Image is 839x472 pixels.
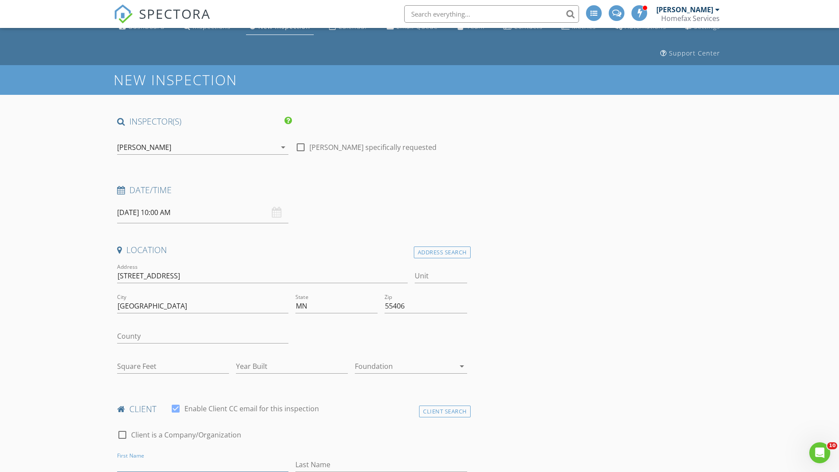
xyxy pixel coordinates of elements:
h1: New Inspection [114,72,307,87]
i: arrow_drop_down [457,361,467,371]
span: 10 [827,442,837,449]
div: [PERSON_NAME] [117,143,171,151]
label: Client is a Company/Organization [131,430,241,439]
div: Homefax Services [661,14,720,23]
a: SPECTORA [114,12,211,30]
h4: Date/Time [117,184,467,196]
div: Support Center [669,49,720,57]
iframe: Intercom live chat [809,442,830,463]
div: [PERSON_NAME] [656,5,713,14]
input: Search everything... [404,5,579,23]
div: Address Search [414,246,471,258]
div: Client Search [419,406,471,417]
a: Support Center [657,45,724,62]
i: arrow_drop_down [278,142,288,153]
h4: Location [117,244,467,256]
h4: INSPECTOR(S) [117,116,292,127]
input: Select date [117,202,288,223]
label: Enable Client CC email for this inspection [184,404,319,413]
span: SPECTORA [139,4,211,23]
h4: client [117,403,467,415]
img: The Best Home Inspection Software - Spectora [114,4,133,24]
label: [PERSON_NAME] specifically requested [309,143,437,152]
